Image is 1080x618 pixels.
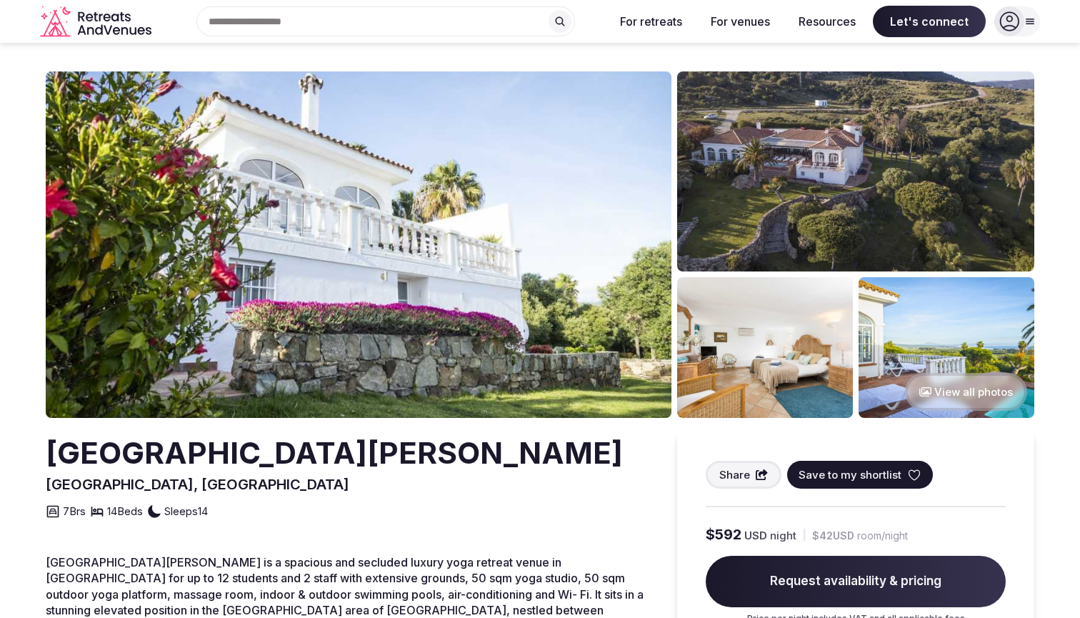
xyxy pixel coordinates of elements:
button: View all photos [905,373,1027,411]
span: Save to my shortlist [799,467,901,482]
span: Share [719,467,750,482]
span: Request availability & pricing [706,556,1006,607]
h2: [GEOGRAPHIC_DATA][PERSON_NAME] [46,432,623,474]
span: Sleeps 14 [164,504,208,519]
img: Venue cover photo [46,71,671,418]
button: For retreats [609,6,694,37]
span: Let's connect [873,6,986,37]
img: Venue gallery photo [677,277,853,418]
img: Venue gallery photo [859,277,1034,418]
span: room/night [857,529,908,543]
button: Share [706,461,781,489]
span: 7 Brs [63,504,86,519]
a: Visit the homepage [40,6,154,38]
div: | [802,527,806,542]
span: night [770,528,796,543]
button: Save to my shortlist [787,461,933,489]
span: $592 [706,524,741,544]
span: [GEOGRAPHIC_DATA], [GEOGRAPHIC_DATA] [46,476,349,493]
button: For venues [699,6,781,37]
svg: Retreats and Venues company logo [40,6,154,38]
span: USD [744,528,767,543]
span: $42 USD [812,529,854,543]
span: 14 Beds [107,504,143,519]
button: Resources [787,6,867,37]
img: Venue gallery photo [677,71,1034,271]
